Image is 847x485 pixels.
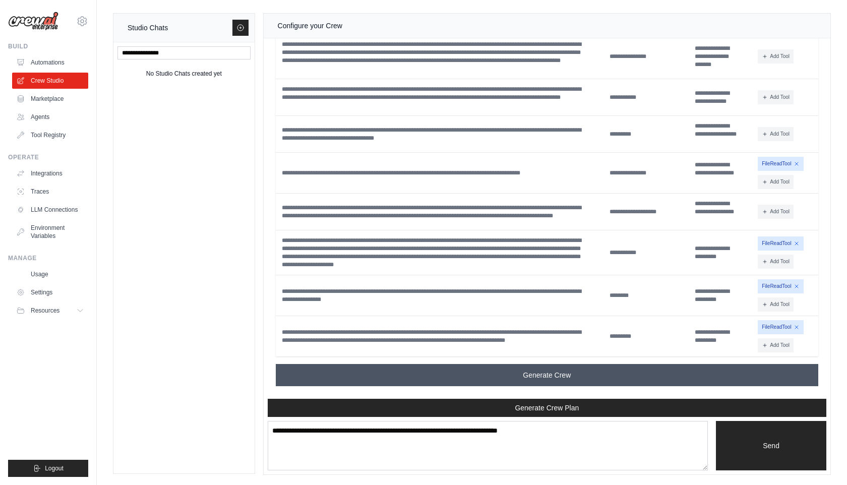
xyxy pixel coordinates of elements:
[12,284,88,300] a: Settings
[758,279,803,293] span: FileReadTool
[12,184,88,200] a: Traces
[12,165,88,181] a: Integrations
[758,236,803,251] span: FileReadTool
[128,22,168,34] div: Studio Chats
[8,12,58,31] img: Logo
[12,266,88,282] a: Usage
[8,460,88,477] button: Logout
[716,421,826,470] button: Send
[276,364,818,386] button: Generate Crew
[12,73,88,89] a: Crew Studio
[45,464,64,472] span: Logout
[758,320,803,334] span: FileReadTool
[758,127,794,141] button: Add Tool
[12,91,88,107] a: Marketplace
[758,297,794,312] button: Add Tool
[758,255,794,269] button: Add Tool
[758,338,794,352] button: Add Tool
[8,254,88,262] div: Manage
[758,90,794,104] button: Add Tool
[12,202,88,218] a: LLM Connections
[758,157,803,171] span: FileReadTool
[12,302,88,319] button: Resources
[146,68,222,80] div: No Studio Chats created yet
[31,307,59,315] span: Resources
[758,49,794,64] button: Add Tool
[758,175,794,189] button: Add Tool
[12,220,88,244] a: Environment Variables
[12,127,88,143] a: Tool Registry
[268,399,826,417] button: Generate Crew Plan
[758,205,794,219] button: Add Tool
[278,20,342,32] div: Configure your Crew
[12,54,88,71] a: Automations
[8,42,88,50] div: Build
[523,370,571,380] span: Generate Crew
[8,153,88,161] div: Operate
[12,109,88,125] a: Agents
